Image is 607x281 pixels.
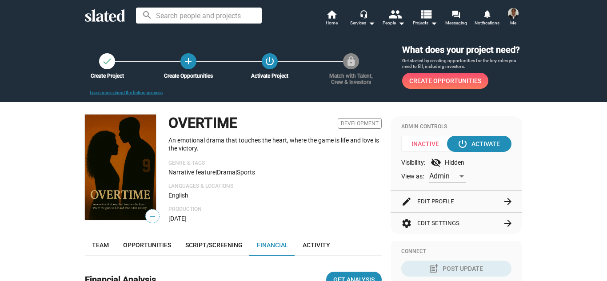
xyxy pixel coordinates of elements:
span: Script/Screening [185,241,243,249]
img: OVERTIME [85,115,156,220]
mat-icon: power_settings_new [457,139,468,149]
mat-icon: notifications [483,9,491,18]
a: Opportunities [116,234,178,256]
span: — [146,211,159,222]
button: People [378,9,409,28]
span: Drama [217,169,236,176]
button: Edit Profile [401,191,511,212]
span: Financial [257,241,288,249]
span: Notifications [475,18,499,28]
span: | [236,169,237,176]
mat-icon: view_list [419,8,432,20]
span: Sports [237,169,255,176]
iframe: Intercom live chat [577,251,598,272]
p: Get started by creating opportunities for the key roles you need to fill, including investors. [402,58,522,70]
button: Cynaia ThompsonMe [503,6,524,29]
span: [DATE] [168,215,187,222]
div: Connect [401,248,511,255]
mat-icon: check [102,56,112,67]
img: Cynaia Thompson [508,8,519,19]
a: Script/Screening [178,234,250,256]
mat-icon: add [183,56,194,67]
button: Post Update [401,261,511,277]
mat-icon: settings [401,218,412,229]
div: Visibility: Hidden [401,157,511,168]
h3: What does your project need? [402,44,522,56]
button: Services [347,9,378,28]
a: Learn more about the listing process [90,90,163,95]
span: Narrative feature [168,169,216,176]
mat-icon: home [326,9,337,20]
mat-icon: arrow_drop_down [428,18,439,28]
input: Search people and projects [136,8,262,24]
div: Post Update [430,261,483,277]
p: Languages & Locations [168,183,382,190]
mat-icon: visibility_off [431,157,441,168]
span: English [168,192,188,199]
a: Create Opportunities [402,73,488,89]
span: Projects [413,18,437,28]
span: Admin [429,172,450,180]
mat-icon: people [388,8,401,20]
button: Projects [409,9,440,28]
span: Inactive [401,136,455,152]
span: Home [326,18,338,28]
a: Activity [296,234,337,256]
div: Create Opportunities [159,73,218,79]
button: Activate [447,136,511,152]
div: Services [350,18,375,28]
button: Edit Settings [401,213,511,234]
span: Opportunities [123,241,171,249]
div: Activate Project [240,73,299,79]
mat-icon: headset_mic [359,10,367,18]
mat-icon: edit [401,196,412,207]
button: Activate Project [262,53,278,69]
mat-icon: forum [451,10,460,18]
h1: OVERTIME [168,114,237,133]
p: An emotional drama that touches the heart, where the game is life and love is the victory. [168,136,382,153]
div: People [383,18,405,28]
span: Me [510,18,516,28]
a: Team [85,234,116,256]
mat-icon: post_add [428,263,439,274]
a: Create Opportunities [180,53,196,69]
a: Home [316,9,347,28]
a: Messaging [440,9,471,28]
span: Activity [303,241,330,249]
div: Admin Controls [401,123,511,131]
mat-icon: arrow_forward [503,196,513,207]
span: Create Opportunities [409,73,481,89]
span: Development [338,118,382,129]
span: View as: [401,172,424,181]
span: Team [92,241,109,249]
mat-icon: arrow_drop_down [366,18,377,28]
mat-icon: power_settings_new [264,56,275,67]
div: Create Project [78,73,136,79]
mat-icon: arrow_forward [503,218,513,229]
span: Messaging [445,18,467,28]
span: | [216,169,217,176]
div: Activate [459,136,500,152]
mat-icon: arrow_drop_down [396,18,407,28]
a: Notifications [471,9,503,28]
a: Financial [250,234,296,256]
p: Genre & Tags [168,160,382,167]
p: Production [168,206,382,213]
